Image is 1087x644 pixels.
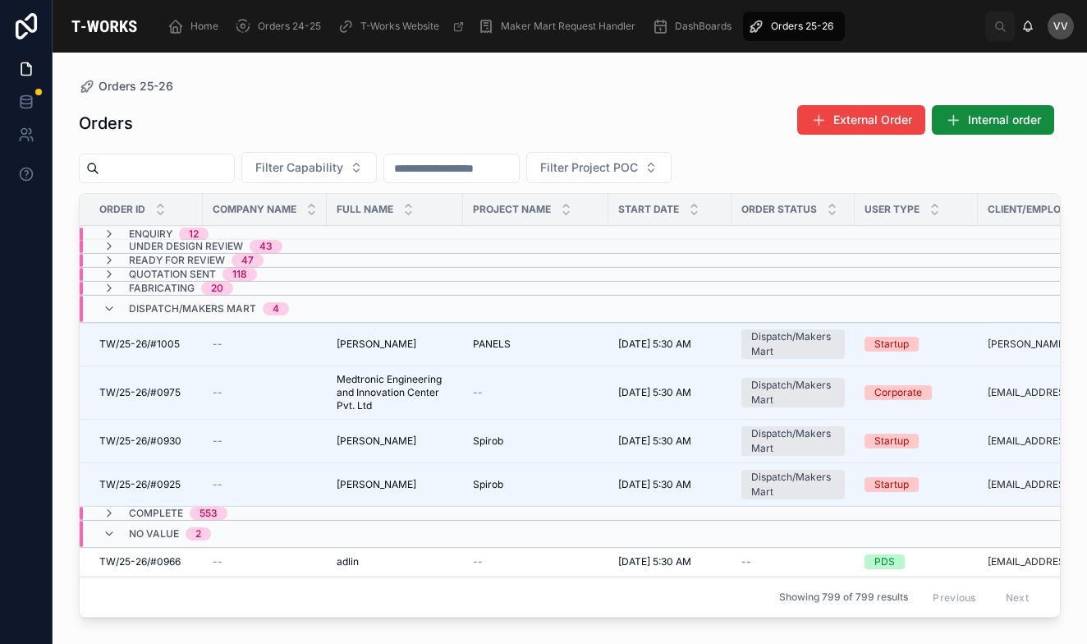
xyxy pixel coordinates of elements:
[129,268,216,281] span: Quotation Sent
[99,386,193,399] a: TW/25-26/#0975
[337,203,393,216] span: Full Name
[337,338,416,351] span: [PERSON_NAME]
[99,478,181,491] span: TW/25-26/#0925
[874,337,909,352] div: Startup
[213,555,317,568] a: --
[79,78,173,94] a: Orders 25-26
[473,555,483,568] span: --
[865,554,968,569] a: PDS
[741,378,845,407] a: Dispatch/Makers Mart
[473,555,599,568] a: --
[337,435,416,448] span: [PERSON_NAME]
[751,470,835,499] div: Dispatch/Makers Mart
[473,478,599,491] a: Spirob
[743,11,845,41] a: Orders 25-26
[213,555,222,568] span: --
[333,11,473,41] a: T-Works Website
[213,435,317,448] a: --
[473,435,503,448] span: Spirob
[337,373,453,412] a: Medtronic Engineering and Innovation Center Pvt. Ltd
[473,11,647,41] a: Maker Mart Request Handler
[129,527,179,540] span: No value
[473,203,551,216] span: Project Name
[213,435,222,448] span: --
[195,527,201,540] div: 2
[618,203,679,216] span: Start Date
[473,478,503,491] span: Spirob
[675,20,732,33] span: DashBoards
[232,268,247,281] div: 118
[241,152,377,183] button: Select Button
[99,78,173,94] span: Orders 25-26
[129,282,195,295] span: Fabricating
[473,386,483,399] span: --
[156,8,985,44] div: scrollable content
[213,203,296,216] span: Company Name
[129,227,172,240] span: Enquiry
[213,338,222,351] span: --
[337,478,416,491] span: [PERSON_NAME]
[741,555,845,568] a: --
[79,112,133,135] h1: Orders
[259,240,273,253] div: 43
[258,20,321,33] span: Orders 24-25
[99,555,193,568] a: TW/25-26/#0966
[741,555,751,568] span: --
[618,386,722,399] a: [DATE] 5:30 AM
[337,435,453,448] a: [PERSON_NAME]
[771,20,833,33] span: Orders 25-26
[213,478,222,491] span: --
[833,112,912,128] span: External Order
[241,254,254,267] div: 47
[129,507,183,520] span: Complete
[129,302,256,315] span: Dispatch/Makers Mart
[526,152,672,183] button: Select Button
[163,11,230,41] a: Home
[360,20,439,33] span: T-Works Website
[230,11,333,41] a: Orders 24-25
[337,555,453,568] a: adlin
[337,478,453,491] a: [PERSON_NAME]
[968,112,1041,128] span: Internal order
[473,435,599,448] a: Spirob
[618,338,691,351] span: [DATE] 5:30 AM
[865,337,968,352] a: Startup
[99,435,193,448] a: TW/25-26/#0930
[200,507,218,520] div: 553
[865,385,968,400] a: Corporate
[874,554,895,569] div: PDS
[779,591,908,605] span: Showing 799 of 799 results
[741,470,845,499] a: Dispatch/Makers Mart
[618,478,691,491] span: [DATE] 5:30 AM
[618,555,691,568] span: [DATE] 5:30 AM
[741,329,845,359] a: Dispatch/Makers Mart
[751,426,835,456] div: Dispatch/Makers Mart
[99,435,181,448] span: TW/25-26/#0930
[618,478,722,491] a: [DATE] 5:30 AM
[129,254,225,267] span: Ready for Review
[618,555,722,568] a: [DATE] 5:30 AM
[189,227,199,240] div: 12
[473,386,599,399] a: --
[874,434,909,448] div: Startup
[751,378,835,407] div: Dispatch/Makers Mart
[473,338,599,351] a: PANELS
[99,338,180,351] span: TW/25-26/#1005
[213,478,317,491] a: --
[337,555,359,568] span: adlin
[66,13,143,39] img: App logo
[99,555,181,568] span: TW/25-26/#0966
[751,329,835,359] div: Dispatch/Makers Mart
[618,338,722,351] a: [DATE] 5:30 AM
[540,159,638,176] span: Filter Project POC
[865,203,920,216] span: User Type
[618,435,691,448] span: [DATE] 5:30 AM
[874,477,909,492] div: Startup
[618,386,691,399] span: [DATE] 5:30 AM
[129,240,243,253] span: Under Design Review
[273,302,279,315] div: 4
[1053,20,1068,33] span: VV
[865,477,968,492] a: Startup
[99,478,193,491] a: TW/25-26/#0925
